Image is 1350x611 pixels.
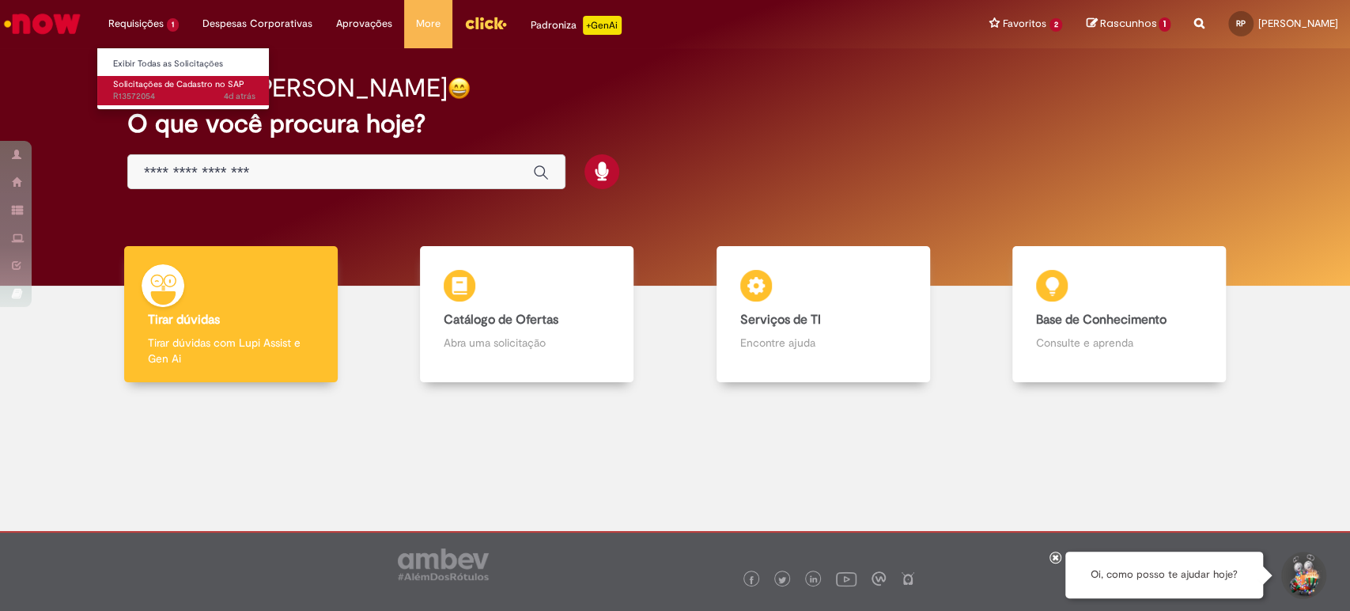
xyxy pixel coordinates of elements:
b: Serviços de TI [740,312,821,328]
a: Serviços de TI Encontre ajuda [675,246,971,383]
p: +GenAi [583,16,622,35]
img: logo_footer_facebook.png [747,576,755,584]
span: Despesas Corporativas [202,16,312,32]
p: Tirar dúvidas com Lupi Assist e Gen Ai [148,335,314,366]
img: click_logo_yellow_360x200.png [464,11,507,35]
b: Catálogo de Ofertas [444,312,558,328]
img: logo_footer_ambev_rotulo_gray.png [398,548,489,580]
p: Consulte e aprenda [1036,335,1202,351]
h2: Boa tarde, [PERSON_NAME] [127,74,448,102]
img: logo_footer_workplace.png [872,571,886,586]
span: R13572054 [113,90,255,103]
time: 26/09/2025 17:32:50 [224,90,255,102]
span: Aprovações [336,16,392,32]
img: logo_footer_twitter.png [778,576,786,584]
b: Tirar dúvidas [148,312,220,328]
img: ServiceNow [2,8,83,40]
img: logo_footer_youtube.png [836,568,857,589]
ul: Requisições [96,47,270,110]
span: 1 [167,18,179,32]
span: Requisições [108,16,164,32]
img: happy-face.png [448,77,471,100]
h2: O que você procura hoje? [127,110,1223,138]
a: Rascunhos [1086,17,1170,32]
div: Oi, como posso te ajudar hoje? [1065,552,1263,598]
span: 2 [1049,18,1063,32]
a: Base de Conhecimento Consulte e aprenda [971,246,1267,383]
span: Solicitações de Cadastro no SAP [113,78,244,90]
a: Exibir Todas as Solicitações [97,55,271,73]
span: Favoritos [1003,16,1046,32]
span: RP [1236,18,1246,28]
span: 4d atrás [224,90,255,102]
p: Encontre ajuda [740,335,906,351]
a: Tirar dúvidas Tirar dúvidas com Lupi Assist e Gen Ai [83,246,379,383]
p: Abra uma solicitação [444,335,610,351]
a: Catálogo de Ofertas Abra uma solicitação [379,246,675,383]
a: Aberto R13572054 : Solicitações de Cadastro no SAP [97,76,271,105]
img: logo_footer_naosei.png [901,571,915,586]
span: More [416,16,441,32]
img: logo_footer_linkedin.png [810,575,818,585]
span: [PERSON_NAME] [1258,17,1338,30]
span: Rascunhos [1099,16,1156,31]
b: Base de Conhecimento [1036,312,1167,328]
button: Iniciar Conversa de Suporte [1279,552,1326,599]
span: 1 [1159,17,1170,32]
div: Padroniza [531,16,622,35]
